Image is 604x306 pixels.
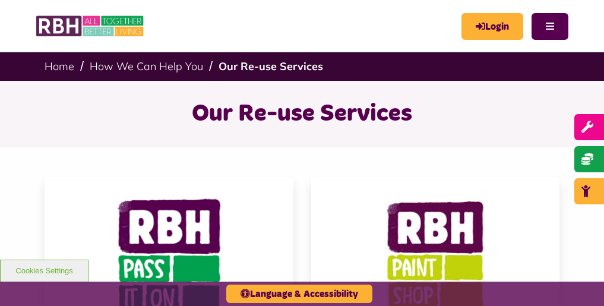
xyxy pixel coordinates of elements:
[15,99,589,130] h1: Our Re-use Services
[90,59,203,73] a: How We Can Help You
[45,59,74,73] a: Home
[461,13,523,40] a: MyRBH
[36,12,146,40] img: RBH
[219,59,323,73] a: Our Re-use Services
[226,285,372,303] button: Language & Accessibility
[532,13,568,40] button: Navigation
